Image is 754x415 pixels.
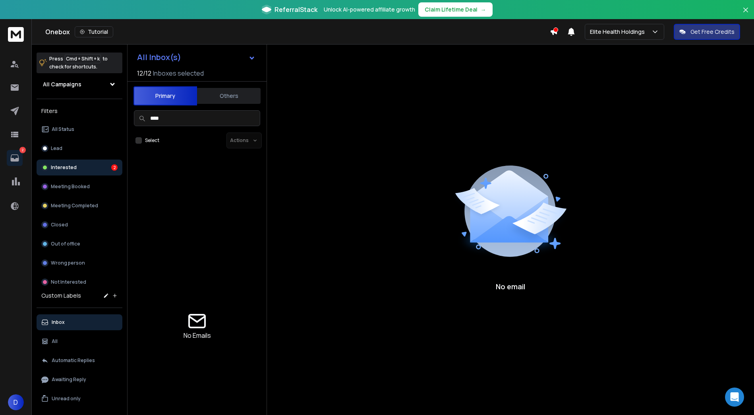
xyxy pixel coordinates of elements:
p: Inbox [52,319,65,325]
button: Awaiting Reply [37,372,122,388]
h3: Filters [37,105,122,117]
p: Out of office [51,241,80,247]
button: All Inbox(s) [131,49,262,65]
p: Elite Health Holdings [590,28,648,36]
button: All [37,333,122,349]
p: Get Free Credits [690,28,735,36]
button: Others [197,87,261,105]
button: Interested2 [37,160,122,175]
p: Automatic Replies [52,357,95,364]
span: → [481,6,486,14]
p: Unread only [52,396,81,402]
p: Meeting Booked [51,183,90,190]
button: Unread only [37,391,122,407]
p: Meeting Completed [51,203,98,209]
div: 2 [111,164,118,171]
p: All Status [52,126,74,132]
button: All Campaigns [37,76,122,92]
p: Press to check for shortcuts. [49,55,108,71]
h3: Inboxes selected [153,68,204,78]
button: D [8,394,24,410]
button: Wrong person [37,255,122,271]
button: Close banner [740,5,751,24]
p: All [52,338,58,345]
p: No email [496,281,525,292]
span: Cmd + Shift + k [65,54,101,63]
button: Tutorial [75,26,113,37]
button: Not Interested [37,274,122,290]
div: Open Intercom Messenger [725,388,744,407]
label: Select [145,137,159,144]
span: ReferralStack [275,5,317,14]
button: Claim Lifetime Deal→ [418,2,493,17]
div: Onebox [45,26,550,37]
button: Primary [133,86,197,105]
button: Lead [37,140,122,156]
h3: Custom Labels [41,292,81,300]
button: Get Free Credits [674,24,740,40]
h1: All Inbox(s) [137,53,181,61]
p: Not Interested [51,279,86,285]
p: Wrong person [51,260,85,266]
span: 12 / 12 [137,68,151,78]
h1: All Campaigns [43,80,81,88]
button: Inbox [37,314,122,330]
button: Closed [37,217,122,233]
button: Meeting Completed [37,198,122,214]
p: No Emails [184,331,211,340]
p: Lead [51,145,62,152]
button: Automatic Replies [37,353,122,368]
p: Unlock AI-powered affiliate growth [324,6,415,14]
button: All Status [37,121,122,137]
button: Out of office [37,236,122,252]
p: Interested [51,164,77,171]
a: 2 [7,150,23,166]
p: Closed [51,222,68,228]
p: 2 [19,147,26,153]
p: Awaiting Reply [52,376,86,383]
button: Meeting Booked [37,179,122,195]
